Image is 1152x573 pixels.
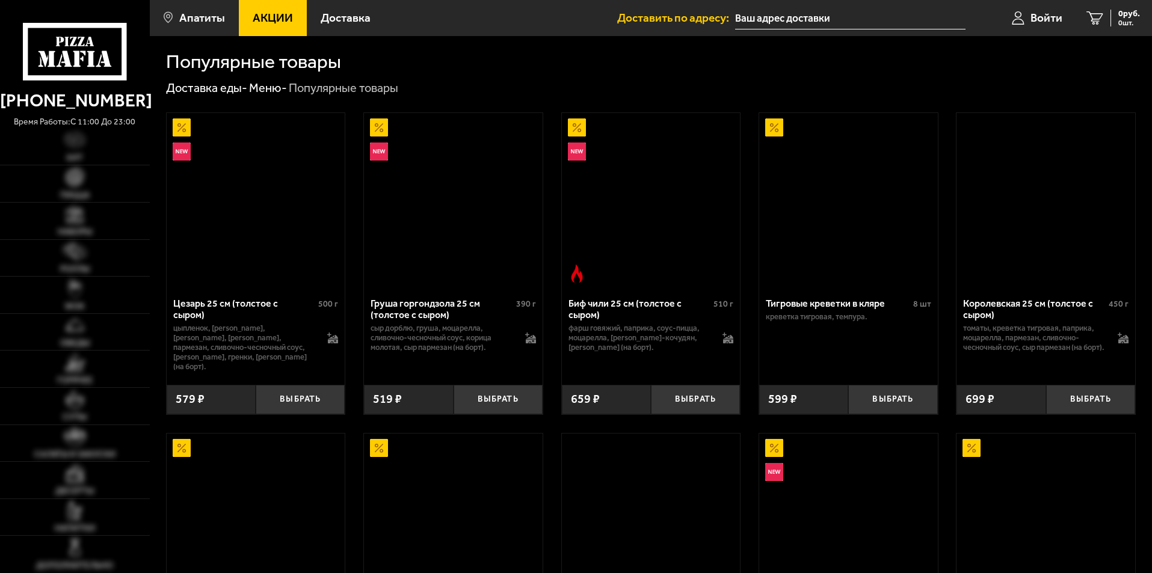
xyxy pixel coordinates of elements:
[173,323,316,372] p: цыпленок, [PERSON_NAME], [PERSON_NAME], [PERSON_NAME], пармезан, сливочно-чесночный соус, [PERSON...
[176,393,205,405] span: 579 ₽
[516,299,536,309] span: 390 г
[370,118,388,136] img: Акционный
[58,228,92,236] span: Наборы
[735,7,966,29] input: Ваш адрес доставки
[765,118,783,136] img: Акционный
[568,265,586,283] img: Острое блюдо
[55,524,95,533] span: Напитки
[65,302,85,311] span: WOK
[848,385,937,414] button: Выбрать
[57,376,93,385] span: Горячее
[765,439,783,457] img: Акционный
[370,439,388,457] img: Акционный
[179,12,225,23] span: Апатиты
[1109,299,1129,309] span: 450 г
[55,487,94,495] span: Десерты
[765,463,783,481] img: Новинка
[562,113,741,289] a: АкционныйНовинкаОстрое блюдоБиф чили 25 см (толстое с сыром)
[571,393,600,405] span: 659 ₽
[963,439,981,457] img: Акционный
[60,265,90,274] span: Роллы
[173,298,316,320] div: Цезарь 25 см (толстое с сыром)
[766,298,910,309] div: Тигровые креветки в кляре
[256,385,345,414] button: Выбрать
[568,323,711,352] p: фарш говяжий, паприка, соус-пицца, моцарелла, [PERSON_NAME]-кочудян, [PERSON_NAME] (на борт).
[568,118,586,136] img: Акционный
[289,81,398,96] div: Популярные товары
[34,450,116,459] span: Салаты и закуски
[173,118,191,136] img: Акционный
[1118,10,1140,18] span: 0 руб.
[318,299,338,309] span: 500 г
[167,113,345,289] a: АкционныйНовинкаЦезарь 25 см (толстое с сыром)
[963,298,1106,320] div: Королевская 25 см (толстое с сыром)
[766,312,931,322] p: креветка тигровая, темпура.
[651,385,740,414] button: Выбрать
[166,52,341,72] h1: Популярные товары
[249,81,287,95] a: Меню-
[370,142,388,161] img: Новинка
[966,393,994,405] span: 699 ₽
[371,298,513,320] div: Груша горгондзола 25 см (толстое с сыром)
[956,113,1135,289] a: Королевская 25 см (толстое с сыром)
[1046,385,1135,414] button: Выбрать
[364,113,543,289] a: АкционныйНовинкаГруша горгондзола 25 см (толстое с сыром)
[321,12,371,23] span: Доставка
[1030,12,1062,23] span: Войти
[60,339,90,348] span: Обеды
[253,12,293,23] span: Акции
[568,142,586,161] img: Новинка
[1118,19,1140,26] span: 0 шт.
[166,81,247,95] a: Доставка еды-
[713,299,733,309] span: 510 г
[963,323,1106,352] p: томаты, креветка тигровая, паприка, моцарелла, пармезан, сливочно-чесночный соус, сыр пармезан (н...
[913,299,931,309] span: 8 шт
[568,298,711,320] div: Биф чили 25 см (толстое с сыром)
[373,393,402,405] span: 519 ₽
[617,12,735,23] span: Доставить по адресу:
[66,154,83,162] span: Хит
[454,385,543,414] button: Выбрать
[63,413,87,421] span: Супы
[36,562,113,570] span: Дополнительно
[173,142,191,161] img: Новинка
[759,113,938,289] a: АкционныйТигровые креветки в кляре
[768,393,797,405] span: 599 ₽
[60,191,90,200] span: Пицца
[173,439,191,457] img: Акционный
[371,323,513,352] p: сыр дорблю, груша, моцарелла, сливочно-чесночный соус, корица молотая, сыр пармезан (на борт).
